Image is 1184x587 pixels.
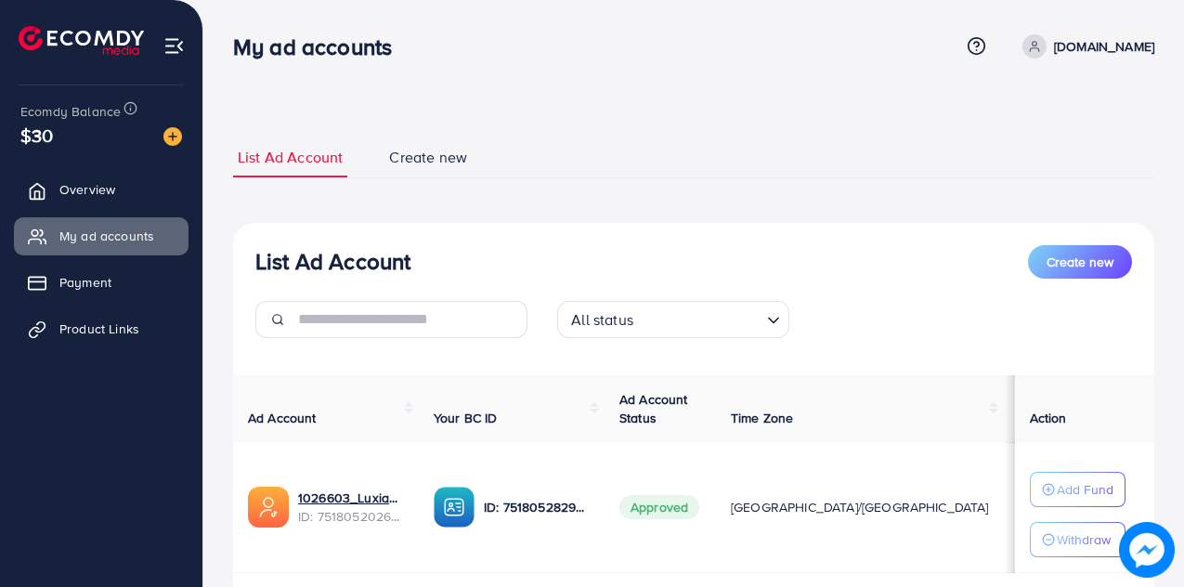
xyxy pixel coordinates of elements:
[619,390,688,427] span: Ad Account Status
[1015,34,1154,59] a: [DOMAIN_NAME]
[484,496,590,518] p: ID: 7518052829551181841
[557,301,789,338] div: Search for option
[255,248,410,275] h3: List Ad Account
[1047,253,1113,271] span: Create new
[1030,409,1067,427] span: Action
[567,307,637,333] span: All status
[434,409,498,427] span: Your BC ID
[731,498,989,516] span: [GEOGRAPHIC_DATA]/[GEOGRAPHIC_DATA]
[14,264,189,301] a: Payment
[248,409,317,427] span: Ad Account
[298,507,404,526] span: ID: 7518052026253918226
[163,127,182,146] img: image
[238,147,343,168] span: List Ad Account
[14,310,189,347] a: Product Links
[434,487,475,528] img: ic-ba-acc.ded83a64.svg
[19,26,144,55] img: logo
[1028,245,1132,279] button: Create new
[298,489,404,507] a: 1026603_Luxia_1750433190642
[163,35,185,57] img: menu
[1057,478,1113,501] p: Add Fund
[389,147,467,168] span: Create new
[20,122,53,149] span: $30
[731,409,793,427] span: Time Zone
[59,227,154,245] span: My ad accounts
[14,217,189,254] a: My ad accounts
[248,487,289,528] img: ic-ads-acc.e4c84228.svg
[1030,472,1125,507] button: Add Fund
[639,303,760,333] input: Search for option
[233,33,407,60] h3: My ad accounts
[59,180,115,199] span: Overview
[59,273,111,292] span: Payment
[59,320,139,338] span: Product Links
[1054,35,1154,58] p: [DOMAIN_NAME]
[14,171,189,208] a: Overview
[1030,522,1125,557] button: Withdraw
[298,489,404,527] div: <span class='underline'>1026603_Luxia_1750433190642</span></br>7518052026253918226
[619,495,699,519] span: Approved
[1057,528,1111,551] p: Withdraw
[1119,522,1175,578] img: image
[20,102,121,121] span: Ecomdy Balance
